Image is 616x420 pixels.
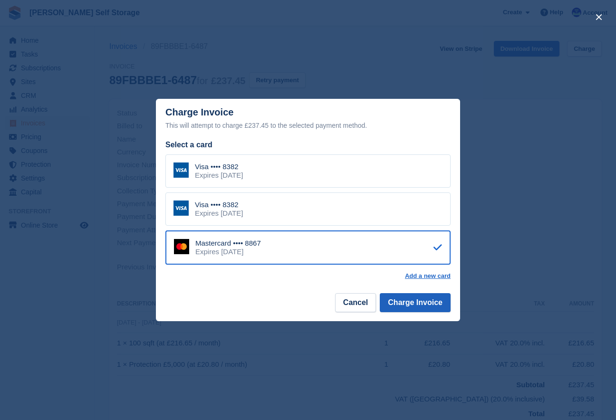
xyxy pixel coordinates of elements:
div: This will attempt to charge £237.45 to the selected payment method. [165,120,451,131]
button: close [591,10,606,25]
div: Select a card [165,139,451,151]
img: Mastercard Logo [174,239,189,254]
button: Charge Invoice [380,293,451,312]
div: Visa •••• 8382 [195,162,243,171]
img: Visa Logo [173,162,189,178]
div: Expires [DATE] [195,171,243,180]
div: Expires [DATE] [195,209,243,218]
button: Cancel [335,293,376,312]
div: Expires [DATE] [195,248,261,256]
img: Visa Logo [173,200,189,216]
div: Visa •••• 8382 [195,200,243,209]
div: Mastercard •••• 8867 [195,239,261,248]
a: Add a new card [405,272,451,280]
div: Charge Invoice [165,107,451,131]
